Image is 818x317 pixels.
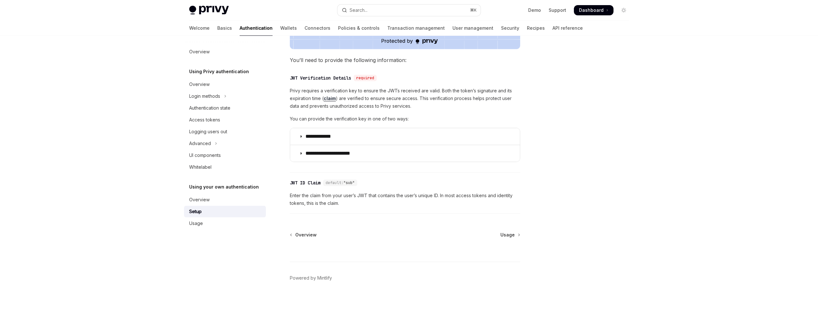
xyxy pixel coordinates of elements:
span: default: [326,180,343,185]
a: Authentication [240,20,273,36]
div: Logging users out [189,128,227,135]
a: Welcome [189,20,210,36]
button: Toggle Advanced section [184,138,266,149]
span: You’ll need to provide the following information: [290,56,520,65]
span: You can provide the verification key in one of two ways: [290,115,520,123]
div: Login methods [189,92,220,100]
span: ⌘ K [470,8,477,13]
button: Toggle dark mode [619,5,629,15]
span: Dashboard [579,7,604,13]
a: Authentication state [184,102,266,114]
div: Overview [189,196,210,204]
div: required [354,75,377,81]
a: Setup [184,206,266,217]
button: Open search [337,4,481,16]
a: Policies & controls [338,20,380,36]
a: Security [501,20,519,36]
span: Enter the claim from your user’s JWT that contains the user’s unique ID. In most access tokens an... [290,192,520,207]
a: Usage [500,232,520,238]
a: Overview [184,194,266,205]
a: Support [549,7,566,13]
a: Demo [528,7,541,13]
span: Usage [500,232,515,238]
h5: Using your own authentication [189,183,259,191]
a: Wallets [280,20,297,36]
span: "sub" [343,180,355,185]
a: Logging users out [184,126,266,137]
a: Whitelabel [184,161,266,173]
h5: Using Privy authentication [189,68,249,75]
div: Usage [189,220,203,227]
a: Connectors [305,20,330,36]
a: Overview [290,232,317,238]
div: Access tokens [189,116,220,124]
span: Overview [295,232,317,238]
button: Toggle Login methods section [184,90,266,102]
a: Powered by Mintlify [290,275,332,281]
a: Basics [217,20,232,36]
div: Setup [189,208,202,215]
a: Overview [184,46,266,58]
a: API reference [552,20,583,36]
div: Whitelabel [189,163,212,171]
a: Recipes [527,20,545,36]
div: Overview [189,48,210,56]
a: User management [452,20,493,36]
a: Transaction management [387,20,445,36]
span: Privy requires a verification key to ensure the JWTs received are valid. Both the token’s signatu... [290,87,520,110]
div: Overview [189,81,210,88]
div: JWT ID Claim [290,180,320,186]
img: light logo [189,6,229,15]
div: Authentication state [189,104,230,112]
div: Advanced [189,140,211,147]
a: Overview [184,79,266,90]
a: Dashboard [574,5,613,15]
a: Usage [184,218,266,229]
a: UI components [184,150,266,161]
div: UI components [189,151,221,159]
a: Access tokens [184,114,266,126]
div: Search... [350,6,367,14]
div: JWT Verification Details [290,75,351,81]
a: claim [324,96,336,101]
